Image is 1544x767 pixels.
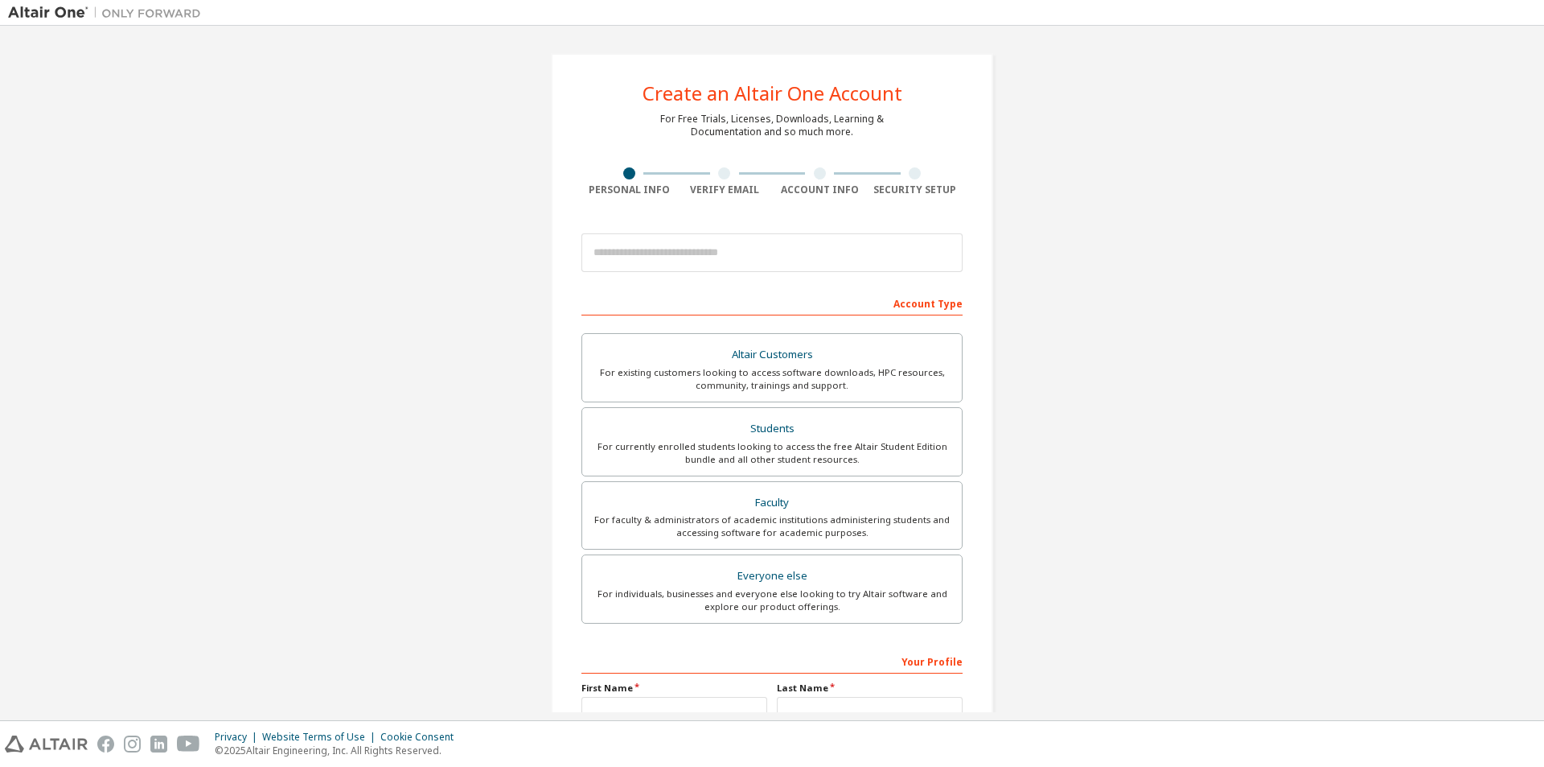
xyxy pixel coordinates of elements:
[581,682,767,695] label: First Name
[581,184,677,196] div: Personal Info
[581,648,963,674] div: Your Profile
[660,113,884,138] div: For Free Trials, Licenses, Downloads, Learning & Documentation and so much more.
[777,682,963,695] label: Last Name
[592,565,952,588] div: Everyone else
[380,731,463,744] div: Cookie Consent
[215,744,463,757] p: © 2025 Altair Engineering, Inc. All Rights Reserved.
[592,418,952,440] div: Students
[592,513,952,539] div: For faculty & administrators of academic institutions administering students and accessing softwa...
[643,84,902,103] div: Create an Altair One Account
[592,366,952,392] div: For existing customers looking to access software downloads, HPC resources, community, trainings ...
[592,492,952,514] div: Faculty
[592,588,952,613] div: For individuals, businesses and everyone else looking to try Altair software and explore our prod...
[772,184,868,196] div: Account Info
[581,290,963,315] div: Account Type
[215,731,262,744] div: Privacy
[8,5,209,21] img: Altair One
[677,184,773,196] div: Verify Email
[177,736,200,753] img: youtube.svg
[868,184,963,196] div: Security Setup
[150,736,167,753] img: linkedin.svg
[5,736,88,753] img: altair_logo.svg
[592,344,952,366] div: Altair Customers
[124,736,141,753] img: instagram.svg
[592,440,952,466] div: For currently enrolled students looking to access the free Altair Student Edition bundle and all ...
[97,736,114,753] img: facebook.svg
[262,731,380,744] div: Website Terms of Use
